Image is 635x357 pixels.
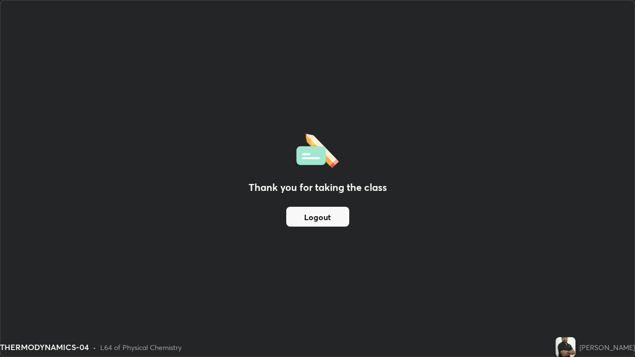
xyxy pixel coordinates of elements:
[556,337,575,357] img: 7cabdb85d0934fdc85341801fb917925.jpg
[249,180,387,195] h2: Thank you for taking the class
[100,342,182,353] div: L64 of Physical Chemistry
[286,207,349,227] button: Logout
[296,130,339,168] img: offlineFeedback.1438e8b3.svg
[579,342,635,353] div: [PERSON_NAME]
[93,342,96,353] div: •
